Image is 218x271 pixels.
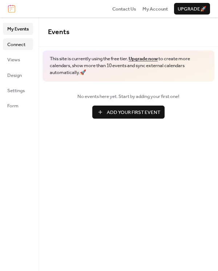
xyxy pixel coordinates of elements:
span: This site is currently using the free tier. to create more calendars, show more than 10 events an... [50,56,207,76]
span: No events here yet. Start by adding your first one! [48,93,209,100]
a: Contact Us [112,5,136,12]
a: My Events [3,23,33,34]
a: Settings [3,85,33,96]
span: My Account [142,5,168,13]
span: Upgrade 🚀 [178,5,206,13]
a: Connect [3,38,33,50]
span: Views [7,56,20,63]
a: Upgrade now [129,54,158,63]
span: Settings [7,87,25,94]
span: Form [7,102,19,110]
a: My Account [142,5,168,12]
a: Views [3,54,33,65]
a: Form [3,100,33,111]
span: Add Your First Event [107,109,160,116]
span: Events [48,25,69,39]
img: logo [8,5,15,13]
button: Upgrade🚀 [174,3,210,15]
span: My Events [7,25,29,33]
a: Design [3,69,33,81]
span: Contact Us [112,5,136,13]
a: Add Your First Event [48,106,209,119]
button: Add Your First Event [92,106,165,119]
span: Connect [7,41,25,48]
span: Design [7,72,22,79]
